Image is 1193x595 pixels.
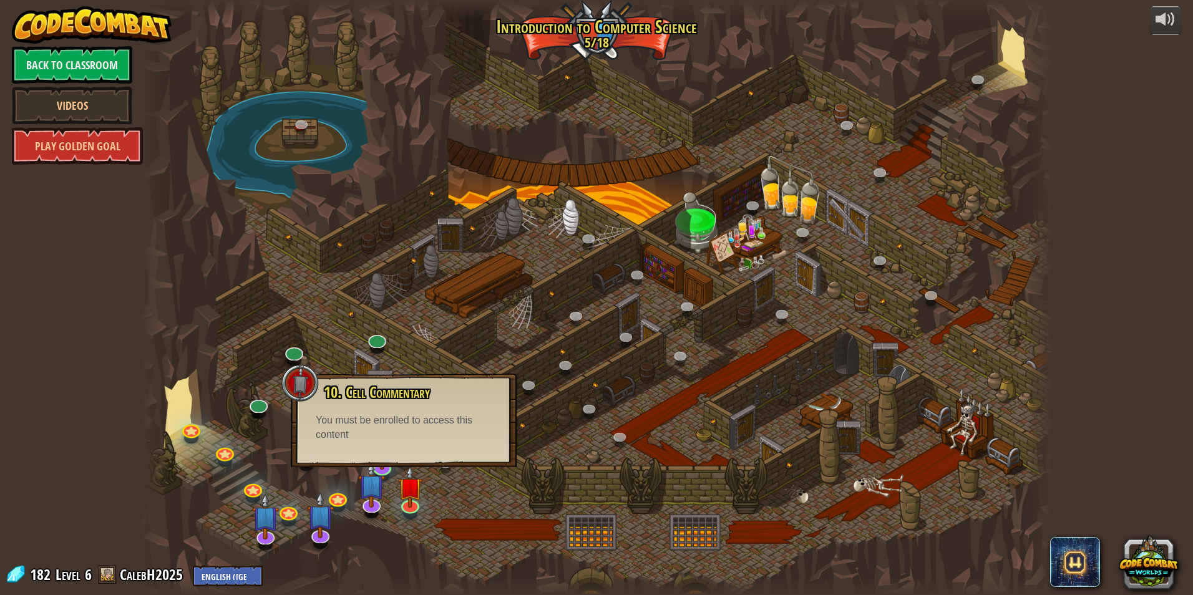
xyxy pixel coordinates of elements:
[398,466,422,508] img: level-banner-unstarted.png
[307,493,334,539] img: level-banner-unstarted-subscriber.png
[12,46,132,84] a: Back to Classroom
[1150,6,1181,36] button: Adjust volume
[369,427,394,470] img: level-banner-unstarted-subscriber.png
[12,6,172,44] img: CodeCombat - Learn how to code by playing a game
[85,564,92,584] span: 6
[359,462,386,508] img: level-banner-unstarted-subscriber.png
[324,382,430,403] span: 10. Cell Commentary
[12,87,132,124] a: Videos
[252,493,279,539] img: level-banner-unstarted-subscriber.png
[56,564,80,585] span: Level
[30,564,54,584] span: 182
[12,127,143,165] a: Play Golden Goal
[120,564,187,584] a: CalebH2025
[316,414,492,442] div: You must be enrolled to access this content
